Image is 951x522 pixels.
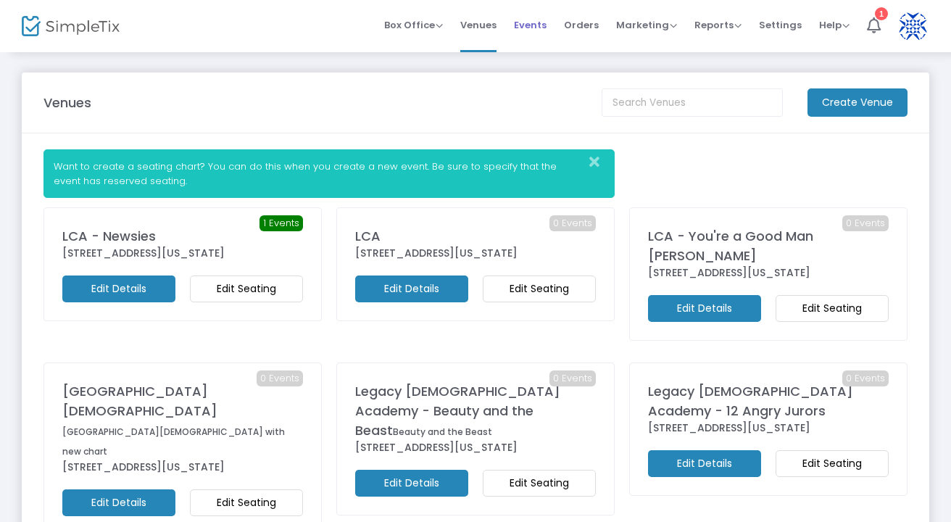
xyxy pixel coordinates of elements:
div: 1 [875,7,888,20]
div: [STREET_ADDRESS][US_STATE] [648,420,889,436]
div: Legacy [DEMOGRAPHIC_DATA] Academy - 12 Angry Jurors [648,381,889,420]
m-button: Edit Details [355,470,468,497]
span: 0 Events [549,215,596,231]
div: [STREET_ADDRESS][US_STATE] [355,246,596,261]
span: Orders [564,7,599,43]
m-button: Edit Seating [483,275,596,302]
m-button: Edit Details [355,275,468,302]
input: Search Venues [602,88,783,117]
m-button: Edit Details [62,275,175,302]
div: LCA [355,226,596,246]
m-button: Edit Details [648,450,761,477]
div: [STREET_ADDRESS][US_STATE] [648,265,889,281]
m-button: Edit Seating [776,295,889,322]
span: Settings [759,7,802,43]
m-button: Edit Details [62,489,175,516]
span: Events [514,7,547,43]
m-button: Edit Seating [190,489,303,516]
div: Want to create a seating chart? You can do this when you create a new event. Be sure to specify t... [43,149,615,198]
span: Beauty and the Beast [393,426,492,438]
div: LCA - Newsies [62,226,303,246]
span: 0 Events [257,370,303,386]
m-button: Create Venue [807,88,908,117]
span: Help [819,18,850,32]
span: 0 Events [842,215,889,231]
span: Box Office [384,18,443,32]
div: [STREET_ADDRESS][US_STATE] [62,246,303,261]
div: Legacy [DEMOGRAPHIC_DATA] Academy - Beauty and the Beast [355,381,596,440]
m-panel-title: Venues [43,93,91,112]
span: [GEOGRAPHIC_DATA][DEMOGRAPHIC_DATA] with new chart [62,426,285,457]
span: Reports [694,18,742,32]
span: 0 Events [842,370,889,386]
div: [GEOGRAPHIC_DATA][DEMOGRAPHIC_DATA] [62,381,303,460]
div: [STREET_ADDRESS][US_STATE] [62,460,303,475]
m-button: Edit Seating [776,450,889,477]
m-button: Edit Details [648,295,761,322]
div: [STREET_ADDRESS][US_STATE] [355,440,596,455]
div: LCA - You're a Good Man [PERSON_NAME] [648,226,889,265]
span: 1 Events [259,215,303,231]
m-button: Edit Seating [483,470,596,497]
span: Venues [460,7,497,43]
m-button: Edit Seating [190,275,303,302]
span: 0 Events [549,370,596,386]
button: Close [585,150,614,174]
span: Marketing [616,18,677,32]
